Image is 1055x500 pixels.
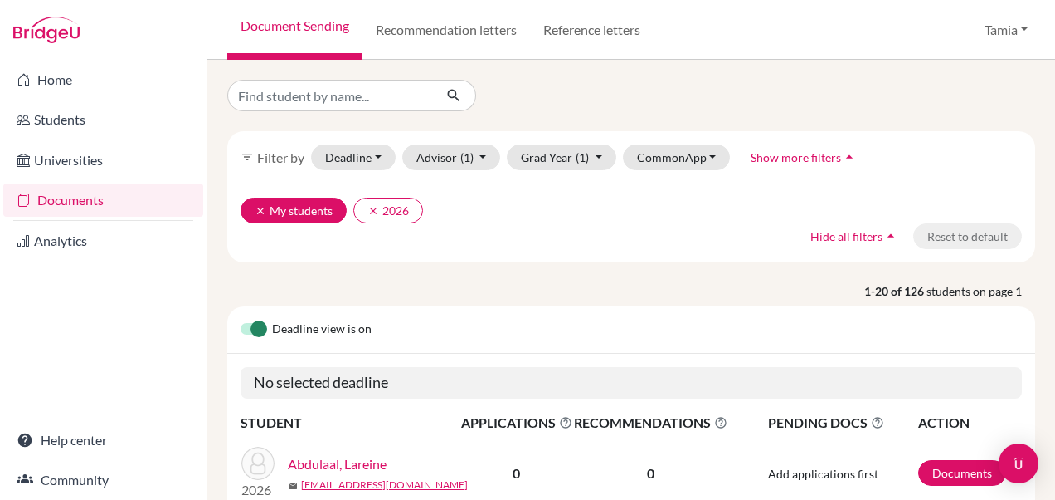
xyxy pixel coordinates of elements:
button: clearMy students [241,198,347,223]
span: Filter by [257,150,304,165]
p: 0 [574,463,727,483]
i: arrow_drop_up [882,228,899,244]
span: APPLICATIONS [461,413,572,433]
a: Help center [3,424,203,457]
th: STUDENT [241,412,460,434]
button: Advisor(1) [402,145,501,170]
strong: 1-20 of 126 [864,282,926,300]
i: arrow_drop_up [841,149,858,165]
span: PENDING DOCS [768,413,917,433]
img: Bridge-U [13,17,80,43]
h5: No selected deadline [241,367,1022,399]
span: students on page 1 [926,282,1035,300]
button: Show more filtersarrow_drop_up [737,145,872,170]
a: Abdulaal, Lareine [288,454,387,474]
button: clear2026 [353,198,423,223]
span: (1) [460,150,474,164]
i: filter_list [241,150,254,164]
th: ACTION [917,412,1022,434]
span: Show more filters [751,150,841,164]
button: Reset to default [913,223,1022,249]
button: CommonApp [623,145,731,170]
button: Grad Year(1) [507,145,616,170]
a: Community [3,463,203,497]
a: Home [3,63,203,96]
i: clear [367,205,379,217]
a: Documents [3,184,203,217]
button: Tamia [977,14,1035,46]
img: Abdulaal, Lareine [241,447,275,480]
i: clear [255,205,266,217]
div: Open Intercom Messenger [999,444,1038,483]
a: Universities [3,144,203,177]
a: Documents [918,460,1006,486]
a: Analytics [3,224,203,257]
span: Add applications first [768,467,878,481]
span: (1) [576,150,589,164]
span: RECOMMENDATIONS [574,413,727,433]
b: 0 [513,465,520,481]
button: Deadline [311,145,396,170]
a: [EMAIL_ADDRESS][DOMAIN_NAME] [301,478,468,493]
button: Hide all filtersarrow_drop_up [796,223,913,249]
p: 2026 [241,480,275,500]
a: Students [3,103,203,136]
span: Deadline view is on [272,320,372,340]
input: Find student by name... [227,80,433,111]
span: Hide all filters [810,229,882,243]
span: mail [288,481,298,491]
